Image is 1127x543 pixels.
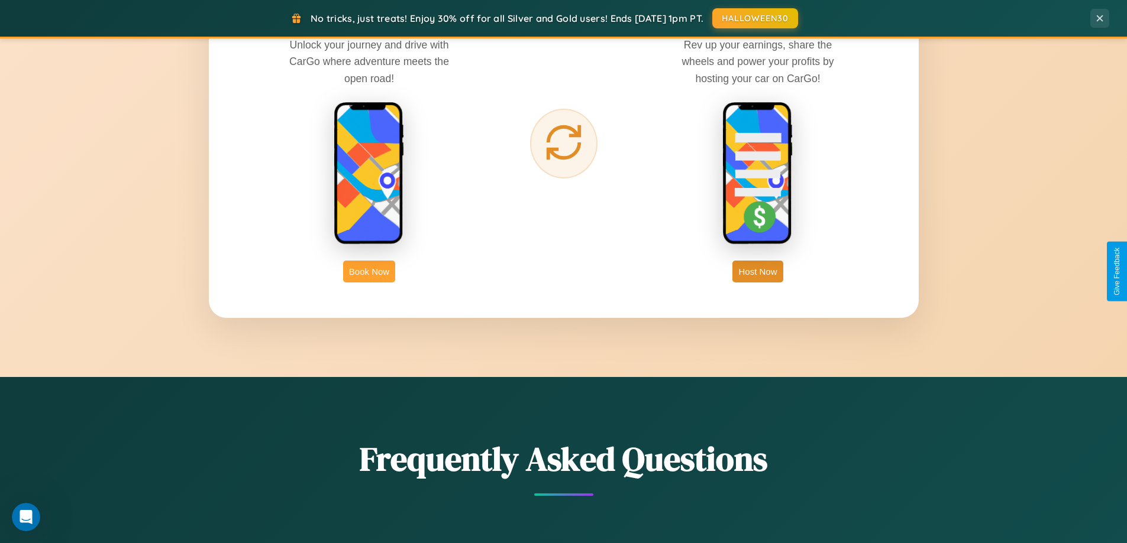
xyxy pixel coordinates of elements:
img: host phone [722,102,793,246]
h2: Frequently Asked Questions [209,436,919,482]
button: HALLOWEEN30 [712,8,798,28]
button: Host Now [732,261,783,282]
p: Rev up your earnings, share the wheels and power your profits by hosting your car on CarGo! [669,37,847,86]
p: Unlock your journey and drive with CarGo where adventure meets the open road! [280,37,458,86]
span: No tricks, just treats! Enjoy 30% off for all Silver and Gold users! Ends [DATE] 1pm PT. [311,12,703,24]
button: Book Now [343,261,395,282]
iframe: Intercom live chat [12,503,40,531]
img: rent phone [334,102,405,246]
div: Give Feedback [1113,248,1121,295]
